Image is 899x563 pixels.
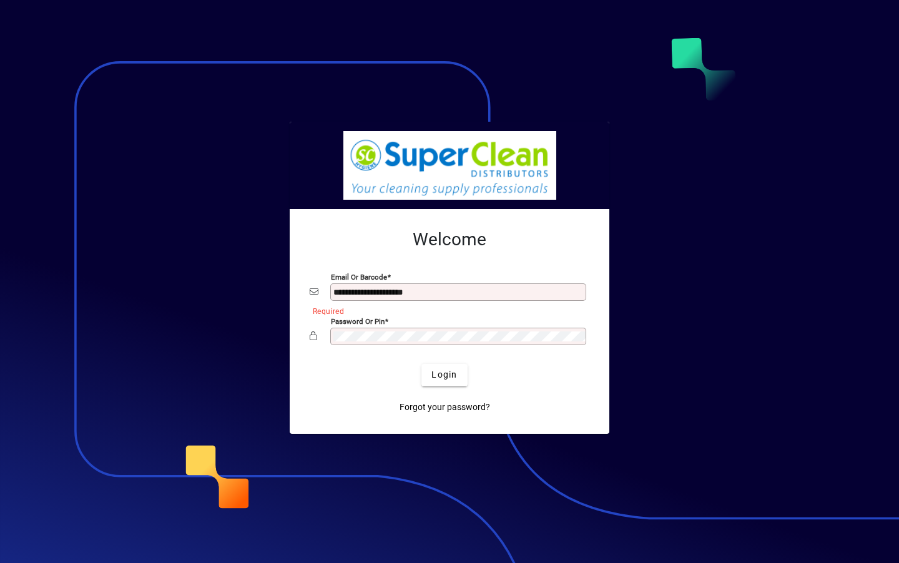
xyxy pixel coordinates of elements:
mat-label: Password or Pin [331,316,385,325]
h2: Welcome [310,229,589,250]
mat-label: Email or Barcode [331,272,387,281]
mat-error: Required [313,304,579,317]
button: Login [421,364,467,386]
a: Forgot your password? [395,396,495,419]
span: Forgot your password? [400,401,490,414]
span: Login [431,368,457,381]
